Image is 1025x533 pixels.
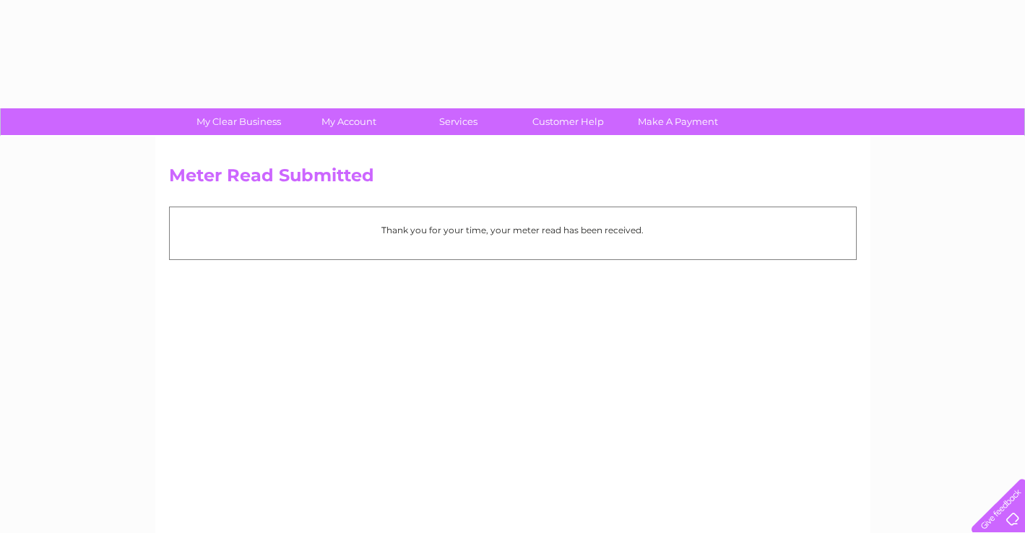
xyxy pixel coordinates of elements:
[179,108,298,135] a: My Clear Business
[618,108,738,135] a: Make A Payment
[399,108,518,135] a: Services
[289,108,408,135] a: My Account
[169,165,857,193] h2: Meter Read Submitted
[177,223,849,237] p: Thank you for your time, your meter read has been received.
[509,108,628,135] a: Customer Help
